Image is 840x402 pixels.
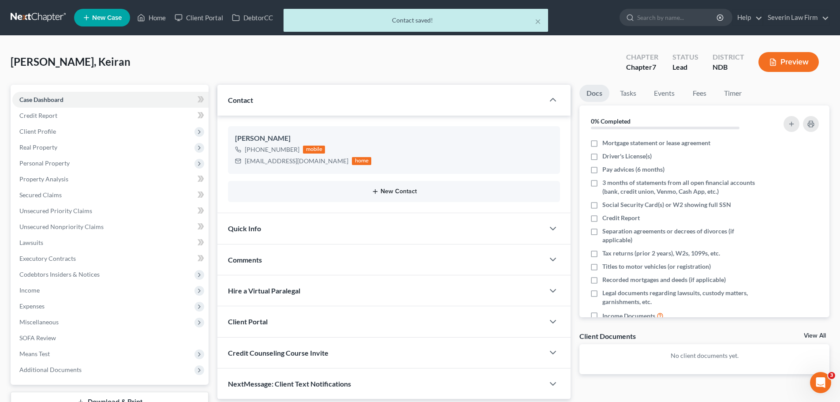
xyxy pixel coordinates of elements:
span: 3 months of statements from all open financial accounts (bank, credit union, Venmo, Cash App, etc.) [602,178,759,196]
span: 7 [652,63,656,71]
span: Credit Report [19,112,57,119]
span: Driver's License(s) [602,152,652,161]
span: Social Security Card(s) or W2 showing full SSN [602,200,731,209]
div: home [352,157,371,165]
span: Legal documents regarding lawsuits, custody matters, garnishments, etc. [602,289,759,306]
a: SOFA Review [12,330,209,346]
span: Real Property [19,143,57,151]
span: Codebtors Insiders & Notices [19,271,100,278]
span: Unsecured Priority Claims [19,207,92,214]
div: [EMAIL_ADDRESS][DOMAIN_NAME] [245,157,348,165]
a: Events [647,85,682,102]
div: [PERSON_NAME] [235,133,553,144]
span: Client Portal [228,317,268,326]
div: District [713,52,744,62]
button: New Contact [235,188,553,195]
a: Executory Contracts [12,251,209,267]
a: Fees [685,85,713,102]
span: Separation agreements or decrees of divorces (if applicable) [602,227,759,244]
span: Expenses [19,302,45,310]
span: Miscellaneous [19,318,59,326]
span: Recorded mortgages and deeds (if applicable) [602,275,726,284]
span: Case Dashboard [19,96,63,103]
span: Client Profile [19,128,56,135]
span: Mortgage statement or lease agreement [602,139,710,147]
div: Chapter [626,52,658,62]
span: Executory Contracts [19,255,76,262]
span: Income Documents [602,312,655,320]
button: Preview [758,52,819,72]
div: Chapter [626,62,658,72]
span: SOFA Review [19,334,56,342]
span: NextMessage: Client Text Notifications [228,379,351,388]
span: Means Test [19,350,50,357]
span: Secured Claims [19,191,62,199]
div: NDB [713,62,744,72]
span: Lawsuits [19,239,43,246]
span: Credit Report [602,214,640,222]
div: Lead [672,62,698,72]
div: Client Documents [579,331,636,341]
a: Lawsuits [12,235,209,251]
button: × [535,16,541,26]
a: Unsecured Priority Claims [12,203,209,219]
div: Contact saved! [291,16,541,25]
span: Credit Counseling Course Invite [228,349,329,357]
span: Contact [228,96,253,104]
span: [PERSON_NAME], Keiran [11,55,131,68]
a: Property Analysis [12,171,209,187]
a: Credit Report [12,108,209,124]
span: Tax returns (prior 2 years), W2s, 1099s, etc. [602,249,720,258]
p: No client documents yet. [586,351,822,360]
div: mobile [303,146,325,154]
a: Tasks [613,85,643,102]
span: Titles to motor vehicles (or registration) [602,262,711,271]
a: Docs [579,85,609,102]
span: Hire a Virtual Paralegal [228,286,300,295]
a: Unsecured Nonpriority Claims [12,219,209,235]
a: View All [804,333,826,339]
a: Timer [717,85,749,102]
span: Pay advices (6 months) [602,165,665,174]
span: Additional Documents [19,366,82,373]
div: [PHONE_NUMBER] [245,145,299,154]
a: Secured Claims [12,187,209,203]
div: Status [672,52,698,62]
span: 3 [828,372,835,379]
span: Quick Info [228,224,261,233]
span: Unsecured Nonpriority Claims [19,223,104,230]
span: Comments [228,255,262,264]
a: Case Dashboard [12,92,209,108]
strong: 0% Completed [591,117,631,125]
span: Personal Property [19,159,70,167]
span: Income [19,286,40,294]
span: Property Analysis [19,175,68,183]
iframe: Intercom live chat [810,372,831,393]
